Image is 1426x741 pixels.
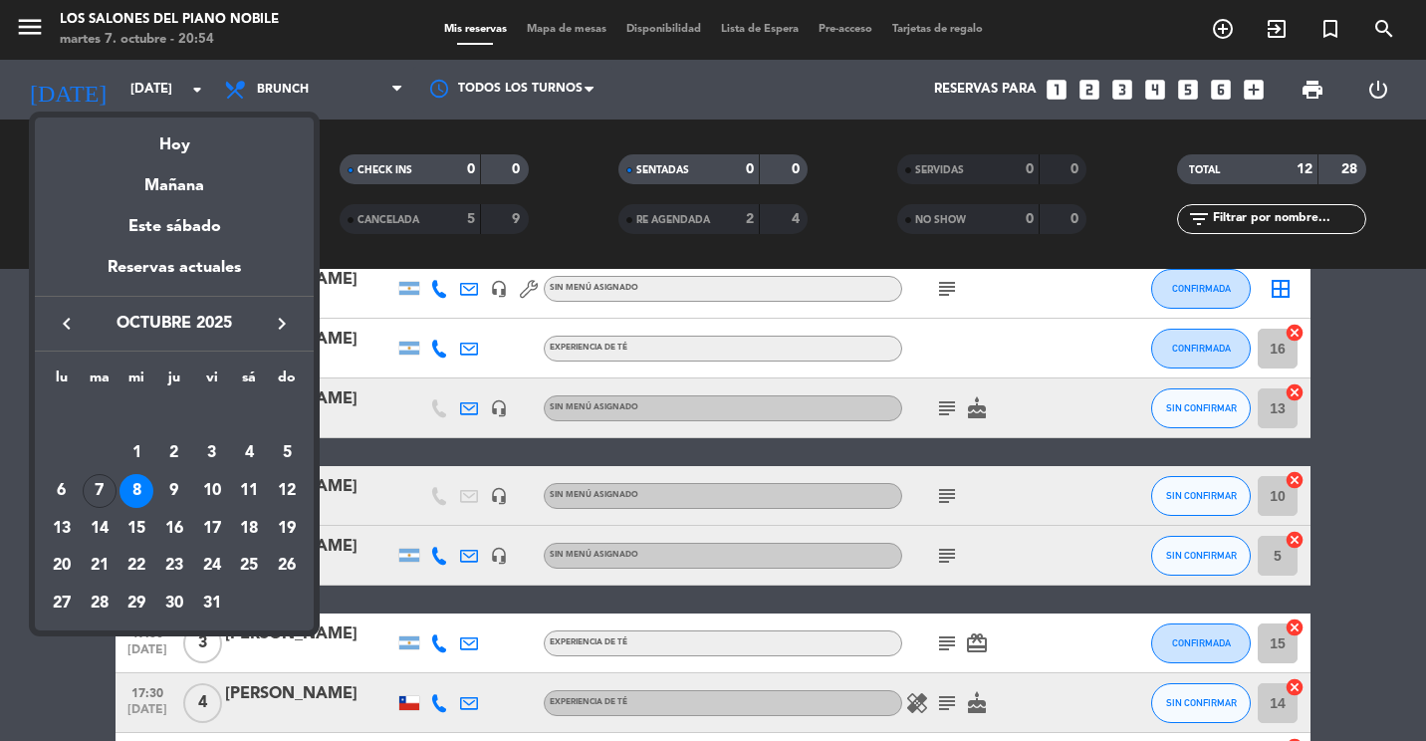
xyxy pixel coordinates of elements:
[118,585,155,622] td: 29 de octubre de 2025
[119,474,153,508] div: 8
[195,587,229,620] div: 31
[270,436,304,470] div: 5
[35,199,314,255] div: Este sábado
[231,510,269,548] td: 18 de octubre de 2025
[268,510,306,548] td: 19 de octubre de 2025
[43,548,81,586] td: 20 de octubre de 2025
[83,512,117,546] div: 14
[119,512,153,546] div: 15
[35,158,314,199] div: Mañana
[264,311,300,337] button: keyboard_arrow_right
[43,585,81,622] td: 27 de octubre de 2025
[270,474,304,508] div: 12
[83,550,117,584] div: 21
[195,436,229,470] div: 3
[35,118,314,158] div: Hoy
[55,312,79,336] i: keyboard_arrow_left
[85,311,264,337] span: octubre 2025
[155,367,193,397] th: jueves
[157,474,191,508] div: 9
[155,548,193,586] td: 23 de octubre de 2025
[195,474,229,508] div: 10
[118,367,155,397] th: miércoles
[45,512,79,546] div: 13
[195,550,229,584] div: 24
[81,585,119,622] td: 28 de octubre de 2025
[118,510,155,548] td: 15 de octubre de 2025
[43,472,81,510] td: 6 de octubre de 2025
[43,397,306,435] td: OCT.
[119,550,153,584] div: 22
[231,472,269,510] td: 11 de octubre de 2025
[43,510,81,548] td: 13 de octubre de 2025
[49,311,85,337] button: keyboard_arrow_left
[119,436,153,470] div: 1
[118,472,155,510] td: 8 de octubre de 2025
[119,587,153,620] div: 29
[193,367,231,397] th: viernes
[193,435,231,473] td: 3 de octubre de 2025
[268,435,306,473] td: 5 de octubre de 2025
[268,548,306,586] td: 26 de octubre de 2025
[232,436,266,470] div: 4
[83,474,117,508] div: 7
[231,548,269,586] td: 25 de octubre de 2025
[157,436,191,470] div: 2
[43,367,81,397] th: lunes
[155,585,193,622] td: 30 de octubre de 2025
[81,472,119,510] td: 7 de octubre de 2025
[232,474,266,508] div: 11
[268,472,306,510] td: 12 de octubre de 2025
[195,512,229,546] div: 17
[118,548,155,586] td: 22 de octubre de 2025
[81,367,119,397] th: martes
[270,312,294,336] i: keyboard_arrow_right
[155,510,193,548] td: 16 de octubre de 2025
[270,550,304,584] div: 26
[157,512,191,546] div: 16
[45,587,79,620] div: 27
[193,548,231,586] td: 24 de octubre de 2025
[231,435,269,473] td: 4 de octubre de 2025
[232,512,266,546] div: 18
[155,435,193,473] td: 2 de octubre de 2025
[118,435,155,473] td: 1 de octubre de 2025
[193,472,231,510] td: 10 de octubre de 2025
[157,550,191,584] div: 23
[232,550,266,584] div: 25
[83,587,117,620] div: 28
[231,367,269,397] th: sábado
[35,255,314,296] div: Reservas actuales
[193,510,231,548] td: 17 de octubre de 2025
[155,472,193,510] td: 9 de octubre de 2025
[81,548,119,586] td: 21 de octubre de 2025
[270,512,304,546] div: 19
[193,585,231,622] td: 31 de octubre de 2025
[157,587,191,620] div: 30
[81,510,119,548] td: 14 de octubre de 2025
[45,550,79,584] div: 20
[268,367,306,397] th: domingo
[45,474,79,508] div: 6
